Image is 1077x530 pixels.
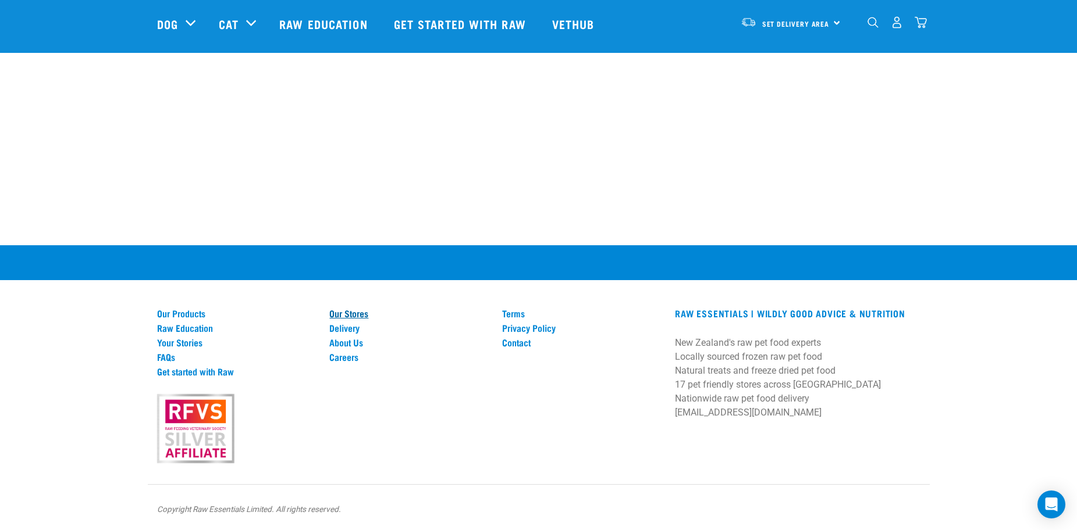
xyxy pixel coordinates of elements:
[268,1,382,47] a: Raw Education
[762,22,830,26] span: Set Delivery Area
[1037,490,1065,518] div: Open Intercom Messenger
[157,308,316,318] a: Our Products
[891,16,903,28] img: user.png
[157,323,316,333] a: Raw Education
[675,336,920,420] p: New Zealand's raw pet food experts Locally sourced frozen raw pet food Natural treats and freeze ...
[152,392,239,465] img: rfvs.png
[157,366,316,377] a: Get started with Raw
[157,15,178,33] a: Dog
[219,15,239,33] a: Cat
[915,16,927,28] img: home-icon@2x.png
[741,17,756,27] img: van-moving.png
[157,352,316,362] a: FAQs
[541,1,609,47] a: Vethub
[157,337,316,348] a: Your Stories
[329,352,488,362] a: Careers
[502,323,661,333] a: Privacy Policy
[329,308,488,318] a: Our Stores
[382,1,541,47] a: Get started with Raw
[502,308,661,318] a: Terms
[675,308,920,318] h3: RAW ESSENTIALS | Wildly Good Advice & Nutrition
[157,504,341,514] em: Copyright Raw Essentials Limited. All rights reserved.
[329,337,488,348] a: About Us
[868,17,879,28] img: home-icon-1@2x.png
[329,323,488,333] a: Delivery
[502,337,661,348] a: Contact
